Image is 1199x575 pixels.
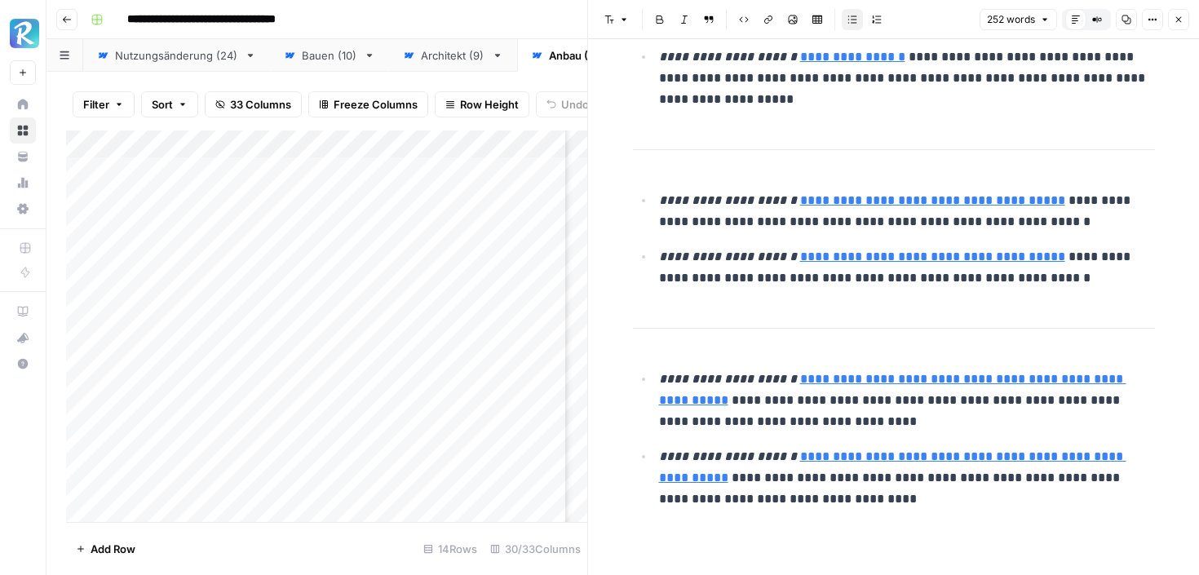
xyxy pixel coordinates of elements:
[460,96,519,113] span: Row Height
[91,541,135,557] span: Add Row
[308,91,428,117] button: Freeze Columns
[435,91,529,117] button: Row Height
[152,96,173,113] span: Sort
[270,39,389,72] a: Bauen (10)
[334,96,418,113] span: Freeze Columns
[141,91,198,117] button: Sort
[10,13,36,54] button: Workspace: Radyant
[484,536,587,562] div: 30/33 Columns
[10,19,39,48] img: Radyant Logo
[987,12,1035,27] span: 252 words
[11,325,35,350] div: What's new?
[73,91,135,117] button: Filter
[421,47,485,64] div: Architekt (9)
[66,536,145,562] button: Add Row
[83,39,270,72] a: Nutzungsänderung (24)
[10,91,36,117] a: Home
[205,91,302,117] button: 33 Columns
[417,536,484,562] div: 14 Rows
[115,47,238,64] div: Nutzungsänderung (24)
[517,39,634,72] a: Anbau (11)
[10,117,36,144] a: Browse
[230,96,291,113] span: 33 Columns
[302,47,357,64] div: Bauen (10)
[10,144,36,170] a: Your Data
[549,47,602,64] div: Anbau (11)
[83,96,109,113] span: Filter
[536,91,599,117] button: Undo
[10,299,36,325] a: AirOps Academy
[10,170,36,196] a: Usage
[10,325,36,351] button: What's new?
[561,96,589,113] span: Undo
[980,9,1057,30] button: 252 words
[10,196,36,222] a: Settings
[10,351,36,377] button: Help + Support
[389,39,517,72] a: Architekt (9)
